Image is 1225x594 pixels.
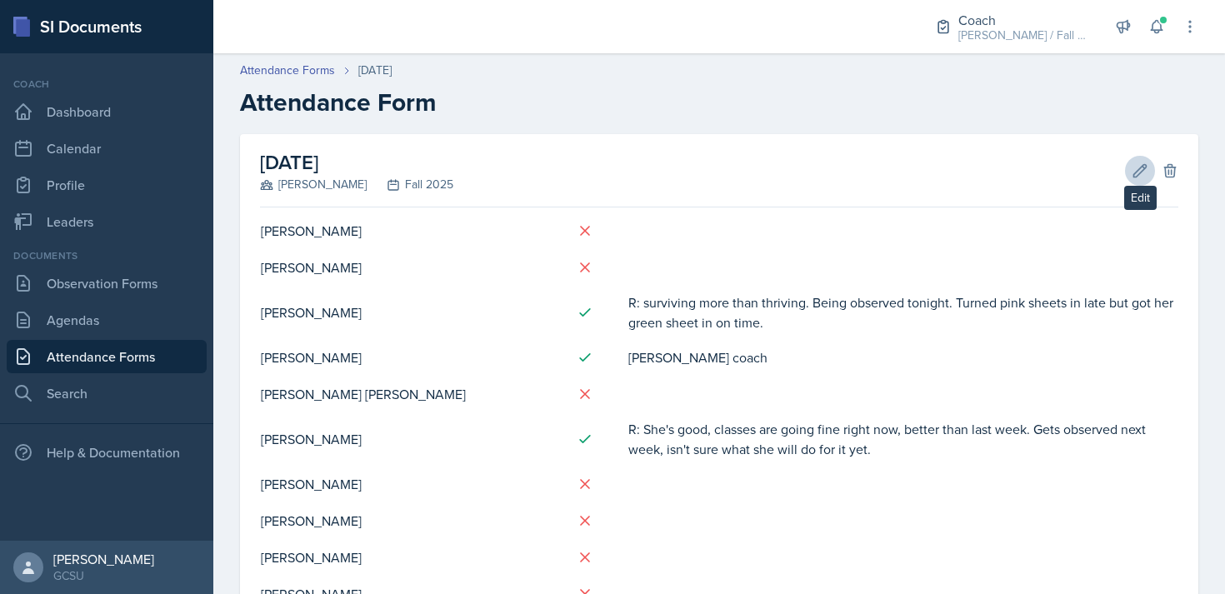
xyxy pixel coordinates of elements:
[260,376,563,412] td: [PERSON_NAME] [PERSON_NAME]
[627,286,1178,339] td: R: surviving more than thriving. Being observed tonight. Turned pink sheets in late but got her g...
[7,132,207,165] a: Calendar
[627,339,1178,376] td: [PERSON_NAME] coach
[958,10,1092,30] div: Coach
[260,339,563,376] td: [PERSON_NAME]
[627,412,1178,466] td: R: She's good, classes are going fine right now, better than last week. Gets observed next week, ...
[260,286,563,339] td: [PERSON_NAME]
[260,412,563,466] td: [PERSON_NAME]
[240,87,1198,117] h2: Attendance Form
[260,502,563,539] td: [PERSON_NAME]
[53,551,154,567] div: [PERSON_NAME]
[260,176,453,193] div: [PERSON_NAME] Fall 2025
[7,267,207,300] a: Observation Forms
[7,303,207,337] a: Agendas
[7,436,207,469] div: Help & Documentation
[53,567,154,584] div: GCSU
[260,147,453,177] h2: [DATE]
[7,168,207,202] a: Profile
[7,95,207,128] a: Dashboard
[7,205,207,238] a: Leaders
[7,77,207,92] div: Coach
[7,340,207,373] a: Attendance Forms
[7,377,207,410] a: Search
[260,466,563,502] td: [PERSON_NAME]
[958,27,1092,44] div: [PERSON_NAME] / Fall 2025
[7,248,207,263] div: Documents
[1125,156,1155,186] button: Edit
[260,249,563,286] td: [PERSON_NAME]
[240,62,335,79] a: Attendance Forms
[260,539,563,576] td: [PERSON_NAME]
[260,212,563,249] td: [PERSON_NAME]
[358,62,392,79] div: [DATE]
